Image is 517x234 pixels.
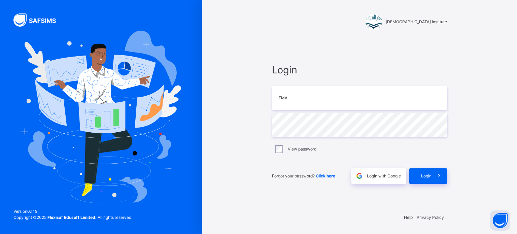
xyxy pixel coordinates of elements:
[367,173,401,179] span: Login with Google
[13,215,132,220] span: Copyright © 2025 All rights reserved.
[21,31,181,203] img: Hero Image
[272,63,447,77] span: Login
[490,210,510,231] button: Open asap
[13,208,132,214] span: Version 0.1.19
[386,19,447,25] span: [DEMOGRAPHIC_DATA] Institute
[404,215,413,220] a: Help
[316,173,335,178] a: Click here
[47,215,97,220] strong: Flexisaf Edusoft Limited.
[288,146,316,152] label: View password
[13,13,64,27] img: SAFSIMS Logo
[272,173,335,178] span: Forgot your password?
[421,173,432,179] span: Login
[417,215,444,220] a: Privacy Policy
[355,172,363,180] img: google.396cfc9801f0270233282035f929180a.svg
